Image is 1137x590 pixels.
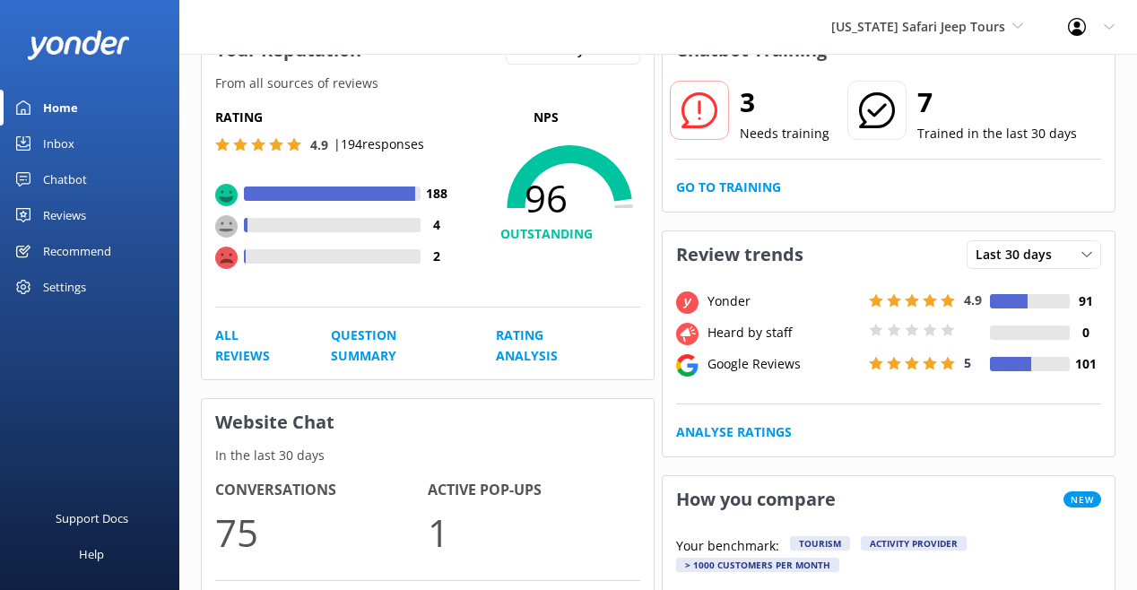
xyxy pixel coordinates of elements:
h4: Active Pop-ups [428,479,640,502]
h4: Conversations [215,479,428,502]
div: Heard by staff [703,323,864,343]
a: Question Summary [331,325,456,366]
p: In the last 30 days [202,446,654,465]
p: 75 [215,502,428,562]
p: From all sources of reviews [202,74,654,93]
h4: 101 [1070,354,1101,374]
h5: Rating [215,108,452,127]
div: Chatbot [43,161,87,197]
div: Home [43,90,78,126]
h3: Website Chat [202,399,654,446]
a: Analyse Ratings [676,422,792,442]
span: 5 [964,354,971,371]
h4: 188 [421,184,452,204]
h4: 2 [421,247,452,266]
p: | 194 responses [334,134,424,154]
div: Google Reviews [703,354,864,374]
p: 1 [428,502,640,562]
p: Your benchmark: [676,536,779,558]
h2: 3 [740,81,829,124]
a: Go to Training [676,178,781,197]
a: All Reviews [215,325,291,366]
h3: How you compare [663,476,849,523]
p: NPS [452,108,640,127]
div: Yonder [703,291,864,311]
div: Help [79,536,104,572]
p: Trained in the last 30 days [917,124,1077,143]
span: [US_STATE] Safari Jeep Tours [831,18,1005,35]
p: Needs training [740,124,829,143]
span: Last 30 days [976,245,1063,265]
span: 4.9 [964,291,982,308]
div: Tourism [790,536,850,551]
div: Inbox [43,126,74,161]
div: Support Docs [56,500,128,536]
div: Reviews [43,197,86,233]
h4: 4 [421,215,452,235]
h4: 0 [1070,323,1101,343]
h2: 7 [917,81,1077,124]
div: > 1000 customers per month [676,558,839,572]
span: New [1063,491,1101,508]
div: Recommend [43,233,111,269]
span: 96 [452,176,640,221]
h4: OUTSTANDING [452,224,640,244]
div: Activity Provider [861,536,967,551]
h4: 91 [1070,291,1101,311]
span: 4.9 [310,136,328,153]
img: yonder-white-logo.png [27,30,130,60]
h3: Review trends [663,231,817,278]
a: Rating Analysis [496,325,600,366]
div: Settings [43,269,86,305]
